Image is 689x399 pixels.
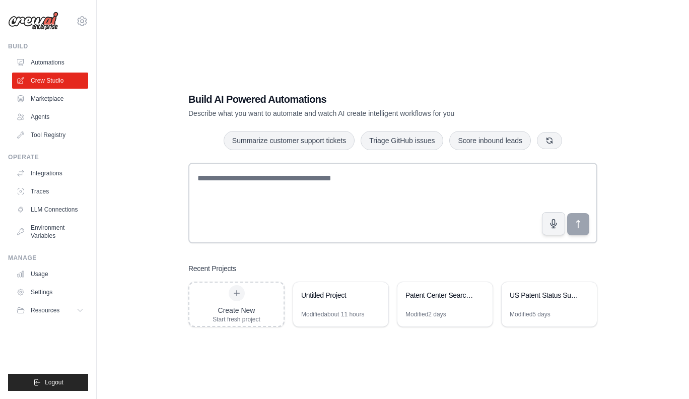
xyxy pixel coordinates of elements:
[12,54,88,71] a: Automations
[361,131,443,150] button: Triage GitHub issues
[8,42,88,50] div: Build
[188,263,236,274] h3: Recent Projects
[449,131,531,150] button: Score inbound leads
[12,202,88,218] a: LLM Connections
[45,378,63,386] span: Logout
[12,165,88,181] a: Integrations
[405,310,446,318] div: Modified 2 days
[8,254,88,262] div: Manage
[537,132,562,149] button: Get new suggestions
[510,310,550,318] div: Modified 5 days
[12,127,88,143] a: Tool Registry
[188,108,527,118] p: Describe what you want to automate and watch AI create intelligent workflows for you
[405,290,474,300] div: Patent Center Search & Format Automation
[12,91,88,107] a: Marketplace
[12,73,88,89] a: Crew Studio
[301,310,364,318] div: Modified about 11 hours
[301,290,370,300] div: Untitled Project
[510,290,579,300] div: US Patent Status Summarizer
[12,183,88,199] a: Traces
[213,315,260,323] div: Start fresh project
[8,374,88,391] button: Logout
[542,212,565,235] button: Click to speak your automation idea
[8,12,58,31] img: Logo
[224,131,355,150] button: Summarize customer support tickets
[8,153,88,161] div: Operate
[12,284,88,300] a: Settings
[31,306,59,314] span: Resources
[188,92,527,106] h1: Build AI Powered Automations
[12,220,88,244] a: Environment Variables
[12,302,88,318] button: Resources
[12,109,88,125] a: Agents
[12,266,88,282] a: Usage
[213,305,260,315] div: Create New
